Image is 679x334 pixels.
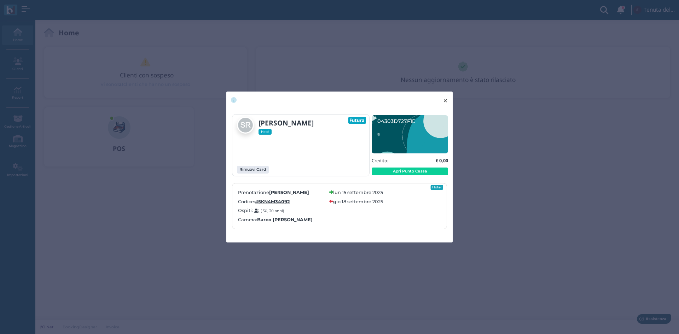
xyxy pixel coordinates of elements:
[21,6,47,11] span: Assistenza
[443,96,448,105] span: ×
[237,166,269,174] button: Rimuovi Card
[372,158,388,163] h5: Credito:
[436,157,448,164] b: € 0,00
[349,117,365,123] b: Futura
[237,117,254,134] img: Salvatore Romeo
[259,118,314,128] b: [PERSON_NAME]
[377,118,422,124] text: 04303D727F1D95
[333,189,383,196] label: lun 15 settembre 2025
[237,117,331,135] a: [PERSON_NAME] Hotel
[269,190,309,195] b: [PERSON_NAME]
[259,129,272,135] span: Hotel
[238,189,325,196] label: Prenotazione
[431,185,443,190] div: Hotel
[372,168,448,175] button: Apri Punto Cassa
